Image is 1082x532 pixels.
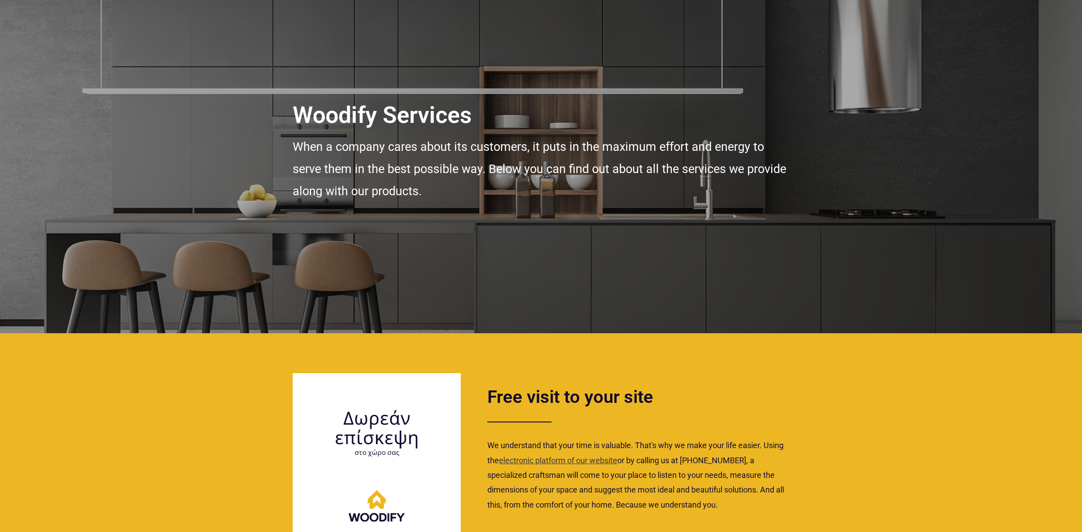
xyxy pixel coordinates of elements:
font: or by calling us at [PHONE_NUMBER], a specialized craftsman will come to your place to listen to ... [487,456,784,509]
font: Woodify Services [293,102,472,129]
font: Free visit to your site [487,386,653,407]
font: We understand that your time is valuable. That's why we make your life easier. Using the [487,441,784,465]
a: electronic platform of our website [499,456,617,465]
font: When a company cares about its customers, it puts in the maximum effort and energy to serve them ... [293,140,786,198]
